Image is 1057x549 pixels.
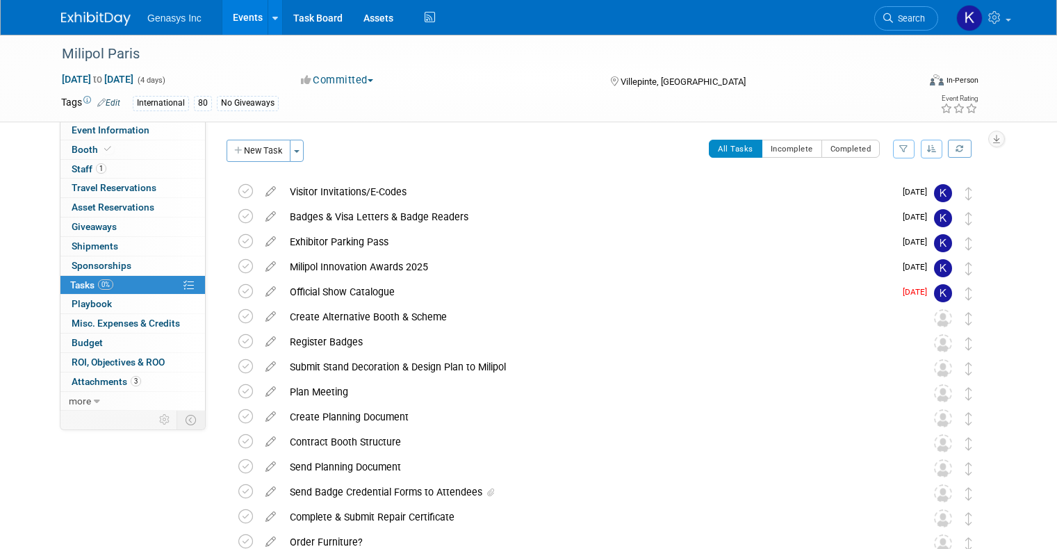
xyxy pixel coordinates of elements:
span: Tasks [70,279,113,290]
div: Event Format [843,72,978,93]
span: [DATE] [903,187,934,197]
a: Shipments [60,237,205,256]
a: Edit [97,98,120,108]
a: edit [259,211,283,223]
img: Unassigned [934,509,952,527]
a: edit [259,186,283,198]
div: No Giveaways [217,96,279,110]
a: edit [259,236,283,248]
div: Event Rating [940,95,978,102]
i: Move task [965,437,972,450]
div: In-Person [946,75,978,85]
a: Tasks0% [60,276,205,295]
span: Booth [72,144,114,155]
a: Giveaways [60,218,205,236]
i: Move task [965,337,972,350]
img: Unassigned [934,409,952,427]
span: Shipments [72,240,118,252]
span: Giveaways [72,221,117,232]
img: ExhibitDay [61,12,131,26]
div: International [133,96,189,110]
span: [DATE] [903,287,934,297]
a: Asset Reservations [60,198,205,217]
span: Sponsorships [72,260,131,271]
i: Move task [965,487,972,500]
img: Unassigned [934,359,952,377]
span: 3 [131,376,141,386]
a: Misc. Expenses & Credits [60,314,205,333]
div: Contract Booth Structure [283,430,906,454]
a: Sponsorships [60,256,205,275]
img: Kate Lawson [934,209,952,227]
span: (4 days) [136,76,165,85]
div: Milipol Innovation Awards 2025 [283,255,894,279]
i: Move task [965,512,972,525]
button: All Tasks [709,140,762,158]
div: Official Show Catalogue [283,280,894,304]
span: to [91,74,104,85]
img: Unassigned [934,309,952,327]
div: Send Planning Document [283,455,906,479]
a: Travel Reservations [60,179,205,197]
span: Misc. Expenses & Credits [72,318,180,329]
td: Toggle Event Tabs [177,411,206,429]
a: edit [259,336,283,348]
button: Incomplete [762,140,822,158]
div: Exhibitor Parking Pass [283,230,894,254]
img: Unassigned [934,484,952,502]
img: Unassigned [934,434,952,452]
span: [DATE] [903,237,934,247]
img: Kate Lawson [934,234,952,252]
span: Playbook [72,298,112,309]
span: [DATE] [DATE] [61,73,134,85]
i: Move task [965,362,972,375]
span: [DATE] [903,212,934,222]
span: Asset Reservations [72,202,154,213]
i: Move task [965,312,972,325]
div: Badges & Visa Letters & Badge Readers [283,205,894,229]
a: Event Information [60,121,205,140]
div: Create Alternative Booth & Scheme [283,305,906,329]
div: Create Planning Document [283,405,906,429]
i: Move task [965,387,972,400]
img: Unassigned [934,384,952,402]
span: Event Information [72,124,149,136]
img: Kate Lawson [934,184,952,202]
div: Plan Meeting [283,380,906,404]
i: Move task [965,412,972,425]
i: Move task [965,187,972,200]
a: Attachments3 [60,372,205,391]
button: New Task [227,140,290,162]
a: edit [259,536,283,548]
i: Move task [965,287,972,300]
a: Budget [60,334,205,352]
button: Completed [821,140,880,158]
div: Complete & Submit Repair Certificate [283,505,906,529]
span: more [69,395,91,407]
span: 1 [96,163,106,174]
img: Unassigned [934,459,952,477]
span: Attachments [72,376,141,387]
img: Kate Lawson [956,5,983,31]
a: Booth [60,140,205,159]
div: Milipol Paris [57,42,901,67]
i: Move task [965,212,972,225]
a: Staff1 [60,160,205,179]
span: Travel Reservations [72,182,156,193]
a: edit [259,361,283,373]
span: Villepinte, [GEOGRAPHIC_DATA] [621,76,746,87]
img: Format-Inperson.png [930,74,944,85]
a: Search [874,6,938,31]
span: Staff [72,163,106,174]
a: edit [259,261,283,273]
div: Visitor Invitations/E-Codes [283,180,894,204]
i: Move task [965,462,972,475]
a: Refresh [948,140,972,158]
span: 0% [98,279,113,290]
span: ROI, Objectives & ROO [72,357,165,368]
a: edit [259,511,283,523]
button: Committed [296,73,379,88]
a: edit [259,436,283,448]
img: Kate Lawson [934,259,952,277]
div: Register Badges [283,330,906,354]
